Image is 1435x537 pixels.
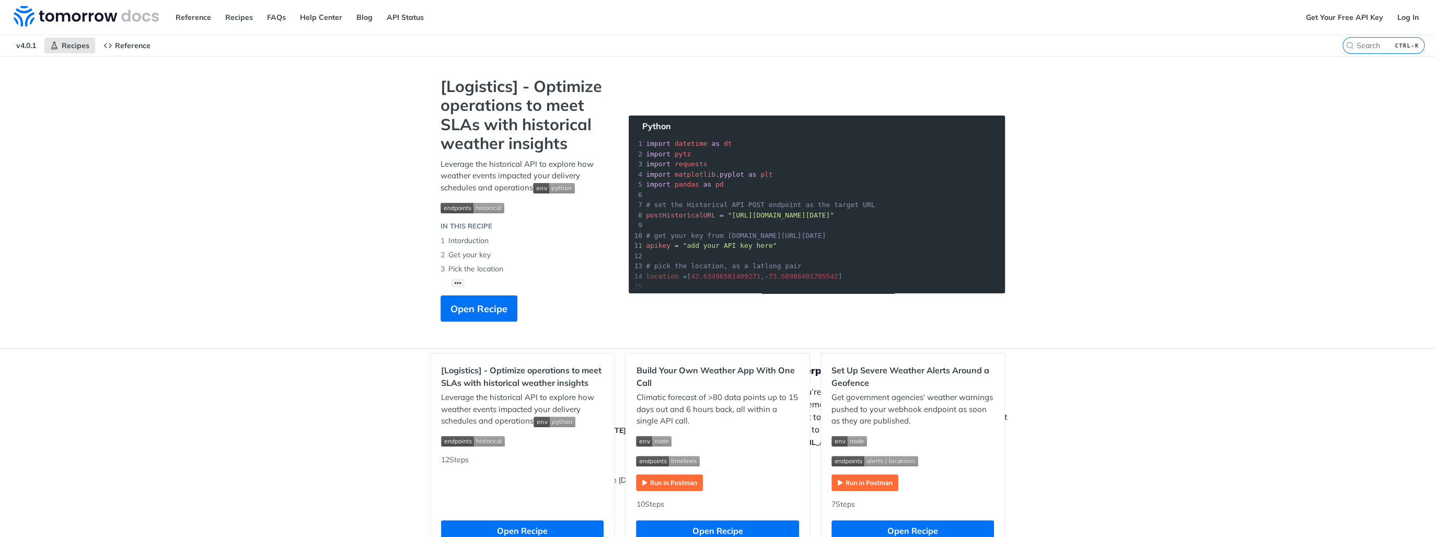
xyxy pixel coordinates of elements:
strong: [Logistics] - Optimize operations to meet SLAs with historical weather insights [441,77,608,153]
span: Expand image [534,416,575,426]
p: Leverage the historical API to explore how weather events impacted your delivery schedules and op... [441,392,604,427]
li: Get your key [441,248,608,262]
button: ••• [451,279,465,288]
p: Leverage the historical API to explore how weather events impacted your delivery schedules and op... [441,158,608,194]
a: Blog [351,9,378,25]
img: env [533,183,575,193]
a: Log In [1392,9,1425,25]
img: endpoint [441,436,505,447]
a: FAQs [261,9,292,25]
span: Expand image [533,182,575,192]
img: Run in Postman [831,474,898,491]
span: Expand image [636,454,798,466]
div: 10 Steps [636,499,798,510]
span: v4.0.1 [10,38,42,53]
span: Expand image [831,435,994,447]
kbd: CTRL-K [1392,40,1421,51]
p: Get government agencies' weather warnings pushed to your webhook endpoint as soon as they are pub... [831,392,994,427]
span: Expand image [831,454,994,466]
img: Tomorrow.io Weather API Docs [14,6,159,27]
div: 12 Steps [441,454,604,510]
a: Recipes [219,9,259,25]
a: Reference [98,38,156,53]
a: Get Your Free API Key [1300,9,1389,25]
svg: Search [1346,41,1354,50]
a: Expand image [636,477,703,487]
img: Run in Postman [636,474,703,491]
div: IN THIS RECIPE [441,221,492,232]
img: env [636,436,672,447]
h2: Set Up Severe Weather Alerts Around a Geofence [831,364,994,389]
a: API Status [381,9,430,25]
p: Climatic forecast of >80 data points up to 15 days out and 6 hours back, all within a single API ... [636,392,798,427]
span: Expand image [636,435,798,447]
img: endpoint [441,203,504,213]
a: Reference [170,9,217,25]
div: 7 Steps [831,499,994,510]
span: Expand image [441,201,608,213]
h2: Build Your Own Weather App With One Call [636,364,798,389]
h2: [Logistics] - Optimize operations to meet SLAs with historical weather insights [441,364,604,389]
li: Intorduction [441,234,608,248]
span: Recipes [62,41,89,50]
li: Pick the location [441,262,608,276]
img: env [831,436,867,447]
img: endpoint [831,456,918,466]
a: Recipes [44,38,95,53]
a: Help Center [294,9,348,25]
span: Open Recipe [450,302,507,316]
span: Reference [115,41,151,50]
button: Open Recipe [441,295,517,322]
a: Expand image [831,477,898,487]
span: Expand image [441,435,604,447]
img: env [534,417,575,427]
img: endpoint [636,456,700,466]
